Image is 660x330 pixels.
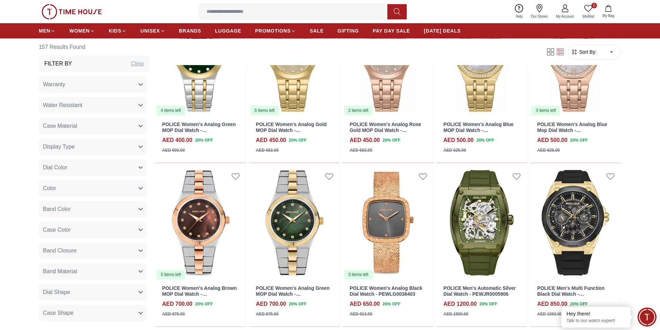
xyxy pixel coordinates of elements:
span: Our Stores [528,14,551,19]
span: GIFTING [337,27,359,34]
h4: AED 400.00 [162,136,192,144]
div: AED 875.00 [256,311,279,317]
span: Sort By: [578,48,597,55]
h3: Filter By [44,60,72,68]
span: 20 % OFF [289,137,307,143]
button: Dial Color [39,159,147,176]
div: 2 items left [344,106,372,115]
span: 20 % OFF [382,137,400,143]
span: Water Resistant [43,101,82,109]
a: WOMEN [69,25,95,37]
img: POLICE Women's Analog Brown MOP Dial Watch - PEWLG0038841 [155,166,246,280]
button: Band Closure [39,242,147,259]
a: SALE [310,25,324,37]
h4: AED 500.00 [443,136,474,144]
span: 0 [591,3,597,8]
button: Case Material [39,118,147,134]
a: POLICE Women's Analog Brown MOP Dial Watch - PEWLG00388415 items left [155,166,246,280]
span: 20 % OFF [570,301,588,307]
span: 20 % OFF [195,301,213,307]
span: Case Shape [43,309,73,317]
button: Band Color [39,201,147,217]
a: POLICE Men's Multi Function Black Dial Watch - PEWJQ2203241 [537,285,605,303]
div: AED 563.00 [256,147,279,153]
h4: AED 500.00 [537,136,567,144]
a: 0Wishlist [578,3,598,20]
div: AED 625.00 [537,147,560,153]
span: SALE [310,27,324,34]
a: POLICE Women's Analog Blue Mop Dial Watch - PEWLG0075601 [537,122,607,139]
span: LUGGAGE [215,27,241,34]
span: WOMEN [69,27,90,34]
button: Water Resistant [39,97,147,114]
img: POLICE Men's Automatic Silver Dial Watch - PEWJR0005906 [437,166,527,280]
span: Wishlist [580,14,597,19]
span: PROMOTIONS [255,27,291,34]
button: Case Color [39,222,147,238]
div: AED 813.00 [350,311,372,317]
span: BRANDS [179,27,201,34]
div: AED 500.00 [162,147,185,153]
a: GIFTING [337,25,359,37]
a: POLICE Women's Analog Black Dial Watch - PEWLG0038403 [350,285,422,297]
a: POLICE Women's Analog Black Dial Watch - PEWLG00384033 items left [343,166,433,280]
span: My Bag [600,13,617,18]
span: 20 % OFF [195,137,213,143]
p: Talk to our watch expert! [566,318,625,324]
span: 20 % OFF [289,301,307,307]
a: [DATE] DEALS [424,25,461,37]
span: MEN [39,27,50,34]
span: Dial Color [43,163,67,172]
span: Color [43,184,56,193]
h4: AED 850.00 [537,300,567,308]
h4: AED 700.00 [256,300,286,308]
span: UNISEX [140,27,160,34]
span: Case Material [43,122,77,130]
a: POLICE Women's Analog Blue MOP Dial Watch - PEWLG0075602 [443,122,513,139]
a: Help [511,3,527,20]
a: POLICE Women's Analog Gold MOP Dial Watch - PEWLG0075702 [256,122,327,139]
a: POLICE Men's Multi Function Black Dial Watch - PEWJQ2203241 [530,166,621,280]
div: AED 1063.00 [537,311,562,317]
a: POLICE Women's Analog Rose Gold MOP Dial Watch - PEWLG0075701 [350,122,421,139]
h4: AED 1200.00 [443,300,477,308]
button: Display Type [39,139,147,155]
a: BRANDS [179,25,201,37]
button: Sort By: [571,48,597,55]
span: Display Type [43,143,74,151]
div: AED 625.00 [443,147,466,153]
a: POLICE Men's Automatic Silver Dial Watch - PEWJR0005906 [443,285,516,297]
div: 5 items left [157,270,185,279]
h4: AED 450.00 [256,136,286,144]
span: Warranty [43,80,65,89]
a: PAY DAY SALE [373,25,410,37]
span: KIDS [109,27,121,34]
div: Hey there! [566,310,625,317]
div: 3 items left [531,106,560,115]
span: My Account [553,14,577,19]
button: Case Shape [39,305,147,321]
a: POLICE Women's Analog Green MOP Dial Watch - PEWLG0075704 [162,122,236,139]
a: KIDS [109,25,126,37]
div: 4 items left [157,106,185,115]
button: Band Material [39,263,147,280]
img: POLICE Women's Analog Black Dial Watch - PEWLG0038403 [343,166,433,280]
span: Band Closure [43,247,77,255]
span: Band Color [43,205,71,213]
button: Dial Shape [39,284,147,301]
h6: 157 Results Found [39,39,150,55]
a: MEN [39,25,55,37]
img: POLICE Women's Analog Green MOP Dial Watch - PEWLG0038840 [249,166,340,280]
div: 3 items left [344,270,372,279]
div: AED 1500.00 [443,311,468,317]
div: Chat Widget [637,307,657,327]
span: Dial Shape [43,288,70,296]
a: POLICE Women's Analog Brown MOP Dial Watch - PEWLG0038841 [162,285,237,303]
h4: AED 700.00 [162,300,192,308]
a: UNISEX [140,25,165,37]
span: Band Material [43,267,77,276]
a: PROMOTIONS [255,25,296,37]
a: POLICE Women's Analog Green MOP Dial Watch - PEWLG0038840 [256,285,330,303]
